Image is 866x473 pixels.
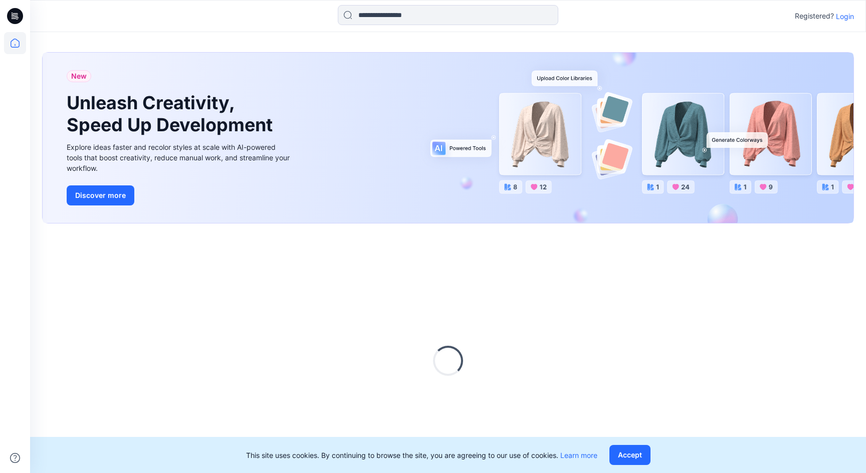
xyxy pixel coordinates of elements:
[609,445,651,465] button: Accept
[67,142,292,173] div: Explore ideas faster and recolor styles at scale with AI-powered tools that boost creativity, red...
[67,185,292,205] a: Discover more
[67,185,134,205] button: Discover more
[795,10,834,22] p: Registered?
[560,451,597,459] a: Learn more
[246,450,597,460] p: This site uses cookies. By continuing to browse the site, you are agreeing to our use of cookies.
[836,11,854,22] p: Login
[67,92,277,135] h1: Unleash Creativity, Speed Up Development
[71,70,87,82] span: New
